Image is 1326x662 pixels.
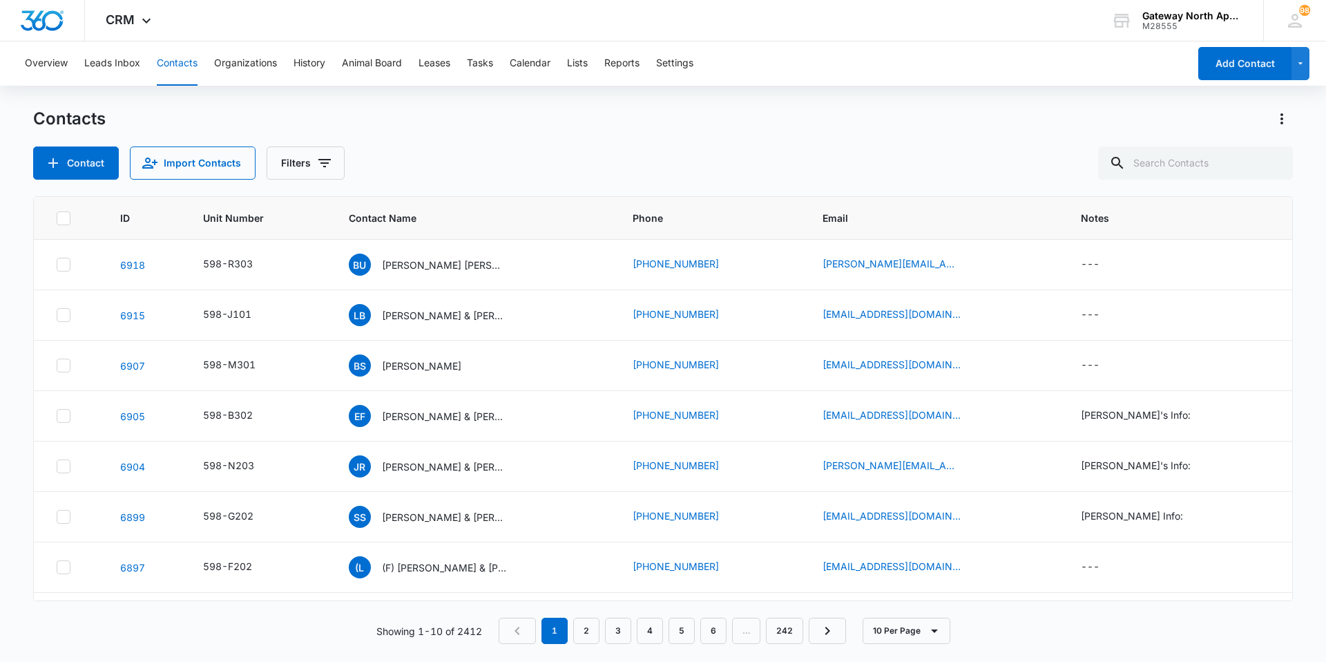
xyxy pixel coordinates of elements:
[823,559,986,576] div: Email - taniachavez202@gmail.com - Select to Edit Field
[633,559,744,576] div: Phone - (720) 333-2856 - Select to Edit Field
[349,304,531,326] div: Contact Name - Loni Baker & John Baker - Select to Edit Field
[203,509,253,523] div: 598-G202
[633,559,719,574] a: [PHONE_NUMBER]
[499,618,846,644] nav: Pagination
[633,357,744,374] div: Phone - (303) 776-0115 - Select to Edit Field
[203,357,256,372] div: 598-M301
[120,562,145,574] a: Navigate to contact details page for (F) Lilia Castaneda & Gonzalo Santos & Tania C. Santos
[823,509,986,525] div: Email - bigbongcafe@gmail.com - Select to Edit Field
[349,506,371,528] span: SS
[203,559,252,574] div: 598-F202
[214,41,277,86] button: Organizations
[633,509,744,525] div: Phone - (307) 343-0547 - Select to Edit Field
[633,408,719,422] a: [PHONE_NUMBER]
[203,211,316,225] span: Unit Number
[203,408,278,424] div: Unit Number - 598-B302 - Select to Edit Field
[382,460,506,474] p: [PERSON_NAME] & [PERSON_NAME]
[633,458,719,473] a: [PHONE_NUMBER]
[120,410,145,422] a: Navigate to contact details page for Emma French & Fernando Duarte
[863,618,950,644] button: 10 Per Page
[766,618,803,644] a: Page 242
[669,618,695,644] a: Page 5
[203,559,277,576] div: Unit Number - 598-F202 - Select to Edit Field
[120,360,145,372] a: Navigate to contact details page for Brian Sanchez
[84,41,140,86] button: Leads Inbox
[700,618,727,644] a: Page 6
[130,146,256,180] button: Import Contacts
[342,41,402,86] button: Animal Board
[120,511,145,523] a: Navigate to contact details page for Stephen Skare & Yong Hamilton
[633,408,744,424] div: Phone - (970) 821-5725 - Select to Edit Field
[203,509,278,525] div: Unit Number - 598-G202 - Select to Edit Field
[633,509,719,523] a: [PHONE_NUMBER]
[349,354,371,377] span: BS
[823,256,961,271] a: [PERSON_NAME][EMAIL_ADDRESS][DOMAIN_NAME]
[33,146,119,180] button: Add Contact
[157,41,198,86] button: Contacts
[823,509,961,523] a: [EMAIL_ADDRESS][DOMAIN_NAME]
[1081,307,1124,323] div: Notes - - Select to Edit Field
[349,254,371,276] span: BU
[1081,408,1215,424] div: Notes - Fernando's Info: - Select to Edit Field
[823,408,961,422] a: [EMAIL_ADDRESS][DOMAIN_NAME]
[823,408,986,424] div: Email - emmafrench716@gmail.com - Select to Edit Field
[376,624,482,639] p: Showing 1-10 of 2412
[1081,559,1099,576] div: ---
[1142,10,1243,21] div: account name
[382,308,506,323] p: [PERSON_NAME] & [PERSON_NAME]
[637,618,663,644] a: Page 4
[25,41,68,86] button: Overview
[1081,509,1208,525] div: Notes - Yong Hamilton Info: - Select to Edit Field
[203,307,276,323] div: Unit Number - 598-J101 - Select to Edit Field
[567,41,588,86] button: Lists
[1081,408,1191,422] div: [PERSON_NAME]'s Info:
[823,307,986,323] div: Email - lonibaker659@gmail.com - Select to Edit Field
[1081,307,1099,323] div: ---
[633,307,719,321] a: [PHONE_NUMBER]
[382,258,506,272] p: [PERSON_NAME] [PERSON_NAME]
[349,211,579,225] span: Contact Name
[1299,5,1310,16] div: notifications count
[349,405,371,427] span: EF
[349,405,531,427] div: Contact Name - Emma French & Fernando Duarte - Select to Edit Field
[823,307,961,321] a: [EMAIL_ADDRESS][DOMAIN_NAME]
[633,307,744,323] div: Phone - (303) 842-9753 - Select to Edit Field
[1271,108,1293,130] button: Actions
[1081,509,1183,523] div: [PERSON_NAME] Info:
[823,357,986,374] div: Email - briansanc07@hotmail.com - Select to Edit Field
[382,409,506,424] p: [PERSON_NAME] & [PERSON_NAME]
[823,256,986,273] div: Email - uriel.26caballero@gmail.com - Select to Edit Field
[1081,357,1099,374] div: ---
[633,256,719,271] a: [PHONE_NUMBER]
[203,256,278,273] div: Unit Number - 598-R303 - Select to Edit Field
[1081,256,1124,273] div: Notes - - Select to Edit Field
[382,359,461,373] p: [PERSON_NAME]
[510,41,550,86] button: Calendar
[1081,357,1124,374] div: Notes - - Select to Edit Field
[541,618,568,644] em: 1
[823,211,1028,225] span: Email
[349,455,531,477] div: Contact Name - Joel Robles III & Maria Martinez - Select to Edit Field
[823,458,961,473] a: [PERSON_NAME][EMAIL_ADDRESS][DOMAIN_NAME]
[1098,146,1293,180] input: Search Contacts
[1142,21,1243,31] div: account id
[1198,47,1291,80] button: Add Contact
[382,510,506,524] p: [PERSON_NAME] & [PERSON_NAME]
[573,618,599,644] a: Page 2
[203,307,251,321] div: 598-J101
[823,458,986,475] div: Email - maria.stephh3@gmail.com - Select to Edit Field
[467,41,493,86] button: Tasks
[203,408,253,422] div: 598-B302
[106,12,135,27] span: CRM
[349,556,531,578] div: Contact Name - (F) Lilia Castaneda & Gonzalo Santos & Tania C. Santos - Select to Edit Field
[294,41,325,86] button: History
[349,354,486,377] div: Contact Name - Brian Sanchez - Select to Edit Field
[120,310,145,321] a: Navigate to contact details page for Loni Baker & John Baker
[382,560,506,575] p: (F) [PERSON_NAME] & [PERSON_NAME] & [PERSON_NAME]
[120,211,150,225] span: ID
[605,618,631,644] a: Page 3
[1299,5,1310,16] span: 98
[203,357,280,374] div: Unit Number - 598-M301 - Select to Edit Field
[656,41,693,86] button: Settings
[604,41,640,86] button: Reports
